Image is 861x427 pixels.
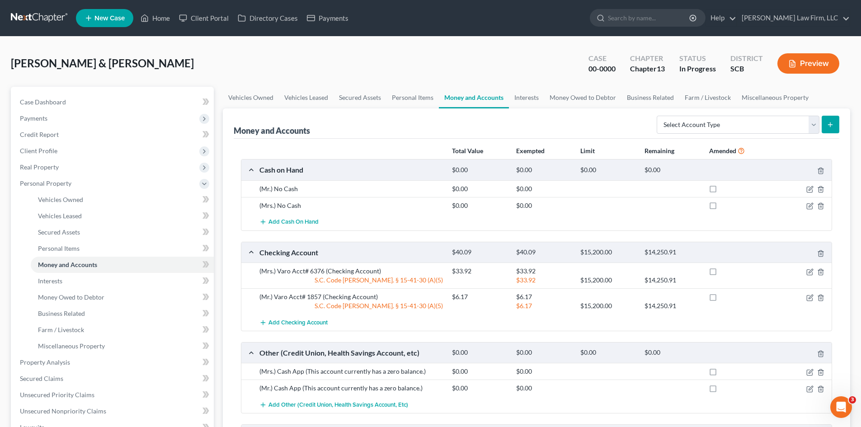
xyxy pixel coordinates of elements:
[630,53,665,64] div: Chapter
[447,292,512,301] div: $6.17
[38,261,97,268] span: Money and Accounts
[588,53,616,64] div: Case
[512,301,576,310] div: $6.17
[234,125,310,136] div: Money and Accounts
[452,147,483,155] strong: Total Value
[255,165,447,174] div: Cash on Hand
[645,147,674,155] strong: Remaining
[38,326,84,333] span: Farm / Livestock
[512,276,576,285] div: $33.92
[509,87,544,108] a: Interests
[38,310,85,317] span: Business Related
[31,289,214,305] a: Money Owed to Debtor
[279,87,334,108] a: Vehicles Leased
[439,87,509,108] a: Money and Accounts
[512,166,576,174] div: $0.00
[849,396,856,404] span: 3
[31,192,214,208] a: Vehicles Owned
[13,127,214,143] a: Credit Report
[31,273,214,289] a: Interests
[255,248,447,257] div: Checking Account
[20,147,57,155] span: Client Profile
[512,292,576,301] div: $6.17
[31,305,214,322] a: Business Related
[447,248,512,257] div: $40.09
[302,10,353,26] a: Payments
[447,267,512,276] div: $33.92
[512,384,576,393] div: $0.00
[255,201,447,210] div: (Mrs.) No Cash
[447,384,512,393] div: $0.00
[608,9,691,26] input: Search by name...
[31,240,214,257] a: Personal Items
[38,293,104,301] span: Money Owed to Debtor
[13,354,214,371] a: Property Analysis
[576,248,640,257] div: $15,200.00
[621,87,679,108] a: Business Related
[640,301,704,310] div: $14,250.91
[576,166,640,174] div: $0.00
[259,314,328,331] button: Add Checking Account
[255,184,447,193] div: (Mr.) No Cash
[447,166,512,174] div: $0.00
[38,277,62,285] span: Interests
[20,179,71,187] span: Personal Property
[268,401,408,408] span: Add Other (Credit Union, Health Savings Account, etc)
[447,367,512,376] div: $0.00
[447,348,512,357] div: $0.00
[512,201,576,210] div: $0.00
[544,87,621,108] a: Money Owed to Debtor
[255,384,447,393] div: (Mr.) Cash App (This account currently has a zero balance.)
[223,87,279,108] a: Vehicles Owned
[20,98,66,106] span: Case Dashboard
[268,319,328,326] span: Add Checking Account
[31,322,214,338] a: Farm / Livestock
[576,348,640,357] div: $0.00
[268,219,319,226] span: Add Cash on Hand
[630,64,665,74] div: Chapter
[38,228,80,236] span: Secured Assets
[447,201,512,210] div: $0.00
[334,87,386,108] a: Secured Assets
[255,292,447,301] div: (Mr.) Varo Acct# 1857 (Checking Account)
[777,53,839,74] button: Preview
[657,64,665,73] span: 13
[640,248,704,257] div: $14,250.91
[709,147,736,155] strong: Amended
[640,276,704,285] div: $14,250.91
[679,87,736,108] a: Farm / Livestock
[259,396,408,413] button: Add Other (Credit Union, Health Savings Account, etc)
[20,163,59,171] span: Real Property
[20,114,47,122] span: Payments
[13,387,214,403] a: Unsecured Priority Claims
[259,214,319,230] button: Add Cash on Hand
[94,15,125,22] span: New Case
[679,53,716,64] div: Status
[679,64,716,74] div: In Progress
[588,64,616,74] div: 00-0000
[255,367,447,376] div: (Mrs.) Cash App (This account currently has a zero balance.)
[512,184,576,193] div: $0.00
[255,267,447,276] div: (Mrs.) Varo Acct# 6376 (Checking Account)
[13,403,214,419] a: Unsecured Nonpriority Claims
[38,212,82,220] span: Vehicles Leased
[447,184,512,193] div: $0.00
[255,276,447,285] div: S.C. Code [PERSON_NAME]. § 15-41-30 (A)(5)
[13,94,214,110] a: Case Dashboard
[233,10,302,26] a: Directory Cases
[13,371,214,387] a: Secured Claims
[174,10,233,26] a: Client Portal
[255,301,447,310] div: S.C. Code [PERSON_NAME]. § 15-41-30 (A)(5)
[38,342,105,350] span: Miscellaneous Property
[640,348,704,357] div: $0.00
[576,301,640,310] div: $15,200.00
[580,147,595,155] strong: Limit
[20,375,63,382] span: Secured Claims
[20,131,59,138] span: Credit Report
[38,244,80,252] span: Personal Items
[20,391,94,399] span: Unsecured Priority Claims
[31,257,214,273] a: Money and Accounts
[730,53,763,64] div: District
[737,10,850,26] a: [PERSON_NAME] Law Firm, LLC
[386,87,439,108] a: Personal Items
